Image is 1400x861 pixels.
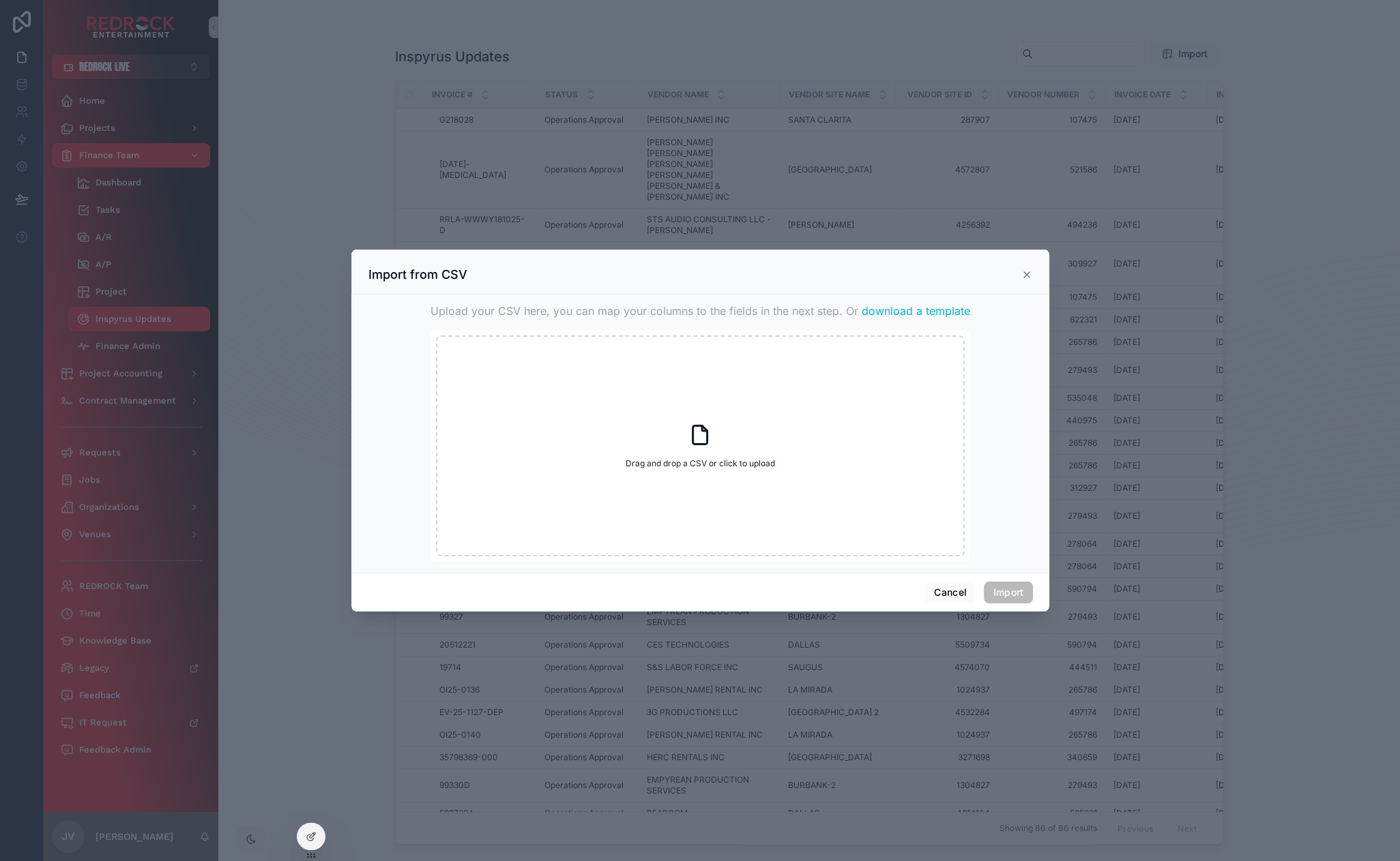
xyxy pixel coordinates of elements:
button: download a template [862,303,970,319]
button: Cancel [925,581,976,603]
span: Drag and drop a CSV or click to upload [626,458,775,469]
span: Upload your CSV here, you can map your columns to the fields in the next step. Or [431,303,970,319]
h3: Import from CSV [368,267,467,283]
